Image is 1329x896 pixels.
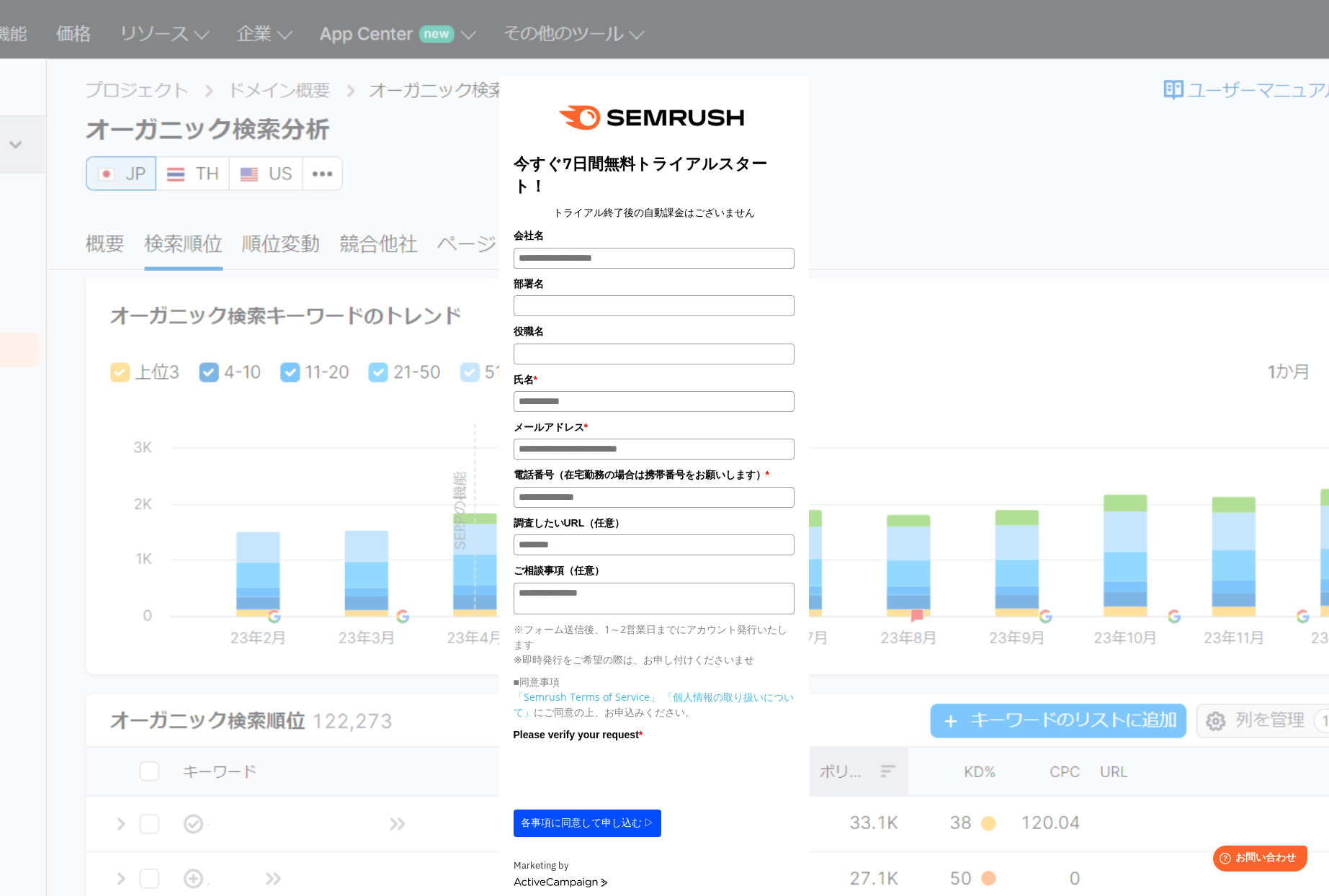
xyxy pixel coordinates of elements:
[514,727,795,743] label: Please verify your request
[514,622,795,667] p: ※フォーム送信後、1～2営業日までにアカウント発行いたします ※即時発行をご希望の際は、お申し付けくださいませ
[514,205,795,220] center: トライアル終了後の自動課金はございません
[1201,840,1313,880] iframe: Help widget launcher
[514,276,795,292] label: 部署名
[514,515,795,531] label: 調査したいURL（任意）
[514,674,795,689] p: ■同意事項
[514,467,795,483] label: 電話番号（在宅勤務の場合は携帯番号をお願いします）
[514,323,795,339] label: 役職名
[514,689,795,720] p: にご同意の上、お申込みください。
[514,746,733,802] iframe: reCAPTCHA
[549,90,759,145] img: image
[514,690,660,704] a: 「Semrush Terms of Service」
[514,228,795,243] label: 会社名
[514,690,794,719] a: 「個人情報の取り扱いについて」
[514,153,795,197] h2: 今すぐ7日間無料トライアルスタート！
[514,419,795,435] label: メールアドレス
[514,372,795,387] label: 氏名
[514,563,795,578] label: ご相談事項（任意）
[514,859,795,874] div: Marketing by
[514,810,662,837] button: 各事項に同意して申し込む ▷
